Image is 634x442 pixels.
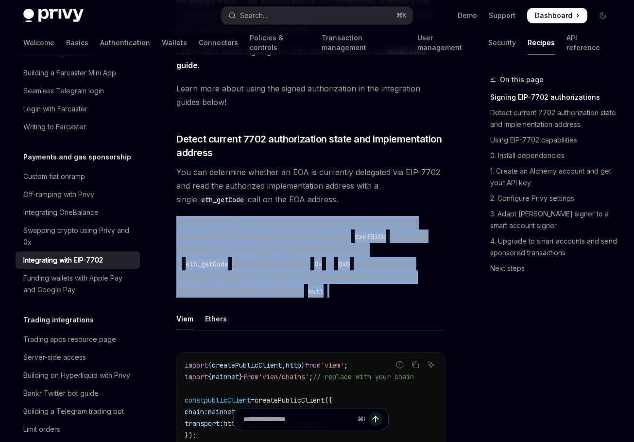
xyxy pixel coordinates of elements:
[185,396,204,405] span: const
[16,385,140,402] a: Bankr Twitter bot guide
[16,100,140,118] a: Login with Farcaster
[490,132,618,148] a: Using EIP-7702 capabilities
[176,82,446,109] span: Learn more about using the signed authorization in the integration guides below!
[23,207,99,218] div: Integrating OneBalance
[417,31,477,54] a: User management
[212,361,282,370] span: createPublicClient
[313,372,414,381] span: // replace with your chain
[185,372,208,381] span: import
[490,206,618,233] a: 3. Adapt [PERSON_NAME] signer to a smart account signer
[16,222,140,251] a: Swapping crypto using Privy and 0x
[490,261,618,276] a: Next steps
[16,421,140,438] a: Limit orders
[23,103,87,115] div: Login with Farcaster
[212,372,239,381] span: mainnet
[16,403,140,420] a: Building a Telegram trading bot
[286,361,301,370] span: http
[23,151,131,163] h5: Payments and gas sponsorship
[182,259,232,269] code: eth_getCode
[16,367,140,384] a: Building on Hyperliquid with Privy
[490,233,618,261] a: 4. Upgrade to smart accounts and send sponsored transactions
[490,191,618,206] a: 2. Configure Privy settings
[16,269,140,299] a: Funding wallets with Apple Pay and Google Pay
[23,9,84,22] img: dark logo
[176,45,446,72] span: Learn more about signing EIP-7702 authorizations in our .
[394,358,406,371] button: Report incorrect code
[527,8,587,23] a: Dashboard
[595,8,611,23] button: Toggle dark mode
[16,168,140,185] a: Custom fiat onramp
[425,358,437,371] button: Ask AI
[566,31,611,54] a: API reference
[208,372,212,381] span: {
[325,396,332,405] span: ({
[458,11,477,20] a: Demo
[322,31,405,54] a: Transaction management
[309,372,313,381] span: ;
[23,31,54,54] a: Welcome
[535,11,572,20] span: Dashboard
[23,254,103,266] div: Integrating with EIP-7702
[23,171,85,182] div: Custom fiat onramp
[488,31,516,54] a: Security
[321,361,344,370] span: 'viem'
[222,7,412,24] button: Open search
[16,186,140,203] a: Off-ramping with Privy
[176,307,193,330] div: Viem
[16,251,140,269] a: Integrating with EIP-7702
[23,272,134,296] div: Funding wallets with Apple Pay and Google Pay
[176,216,446,298] span: Under EIP-7702, an authorized EOA temporarily exposes a small bytecode stub that begins with the ...
[301,361,305,370] span: }
[16,349,140,366] a: Server-side access
[258,372,309,381] span: 'viem/chains'
[344,361,348,370] span: ;
[23,424,60,435] div: Limit orders
[490,105,618,132] a: Detect current 7702 authorization state and implementation address
[23,370,130,381] div: Building on Hyperliquid with Privy
[23,67,116,79] div: Building a Farcaster Mini App
[409,358,422,371] button: Copy the contents from the code block
[351,231,390,242] code: 0xef0100
[197,194,248,205] code: eth_getCode
[23,121,86,133] div: Writing to Farcaster
[23,406,124,417] div: Building a Telegram trading bot
[528,31,555,54] a: Recipes
[204,396,251,405] span: publicClient
[16,64,140,82] a: Building a Farcaster Mini App
[243,372,258,381] span: from
[66,31,88,54] a: Basics
[23,352,86,363] div: Server-side access
[23,189,94,200] div: Off-ramping with Privy
[250,31,310,54] a: Policies & controls
[240,10,267,21] div: Search...
[396,12,407,19] span: ⌘ K
[334,259,354,269] code: 0x0
[489,11,515,20] a: Support
[23,388,99,399] div: Bankr Twitter bot guide
[176,165,446,206] span: You can determine whether an EOA is currently delegated via EIP-7702 and read the authorized impl...
[23,85,104,97] div: Seamless Telegram login
[282,361,286,370] span: ,
[251,396,255,405] span: =
[199,31,238,54] a: Connectors
[16,82,140,100] a: Seamless Telegram login
[305,361,321,370] span: from
[23,314,94,326] h5: Trading integrations
[205,307,227,330] div: Ethers
[255,396,325,405] span: createPublicClient
[304,286,327,297] code: null
[16,331,140,348] a: Trading apps resource page
[16,204,140,221] a: Integrating OneBalance
[185,361,208,370] span: import
[490,163,618,191] a: 1. Create an Alchemy account and get your API key
[490,89,618,105] a: Signing EIP-7702 authorizations
[369,412,382,426] button: Send message
[310,259,326,269] code: 0x
[208,361,212,370] span: {
[162,31,187,54] a: Wallets
[239,372,243,381] span: }
[100,31,150,54] a: Authentication
[176,132,446,159] span: Detect current 7702 authorization state and implementation address
[16,118,140,136] a: Writing to Farcaster
[490,148,618,163] a: 0. Install dependencies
